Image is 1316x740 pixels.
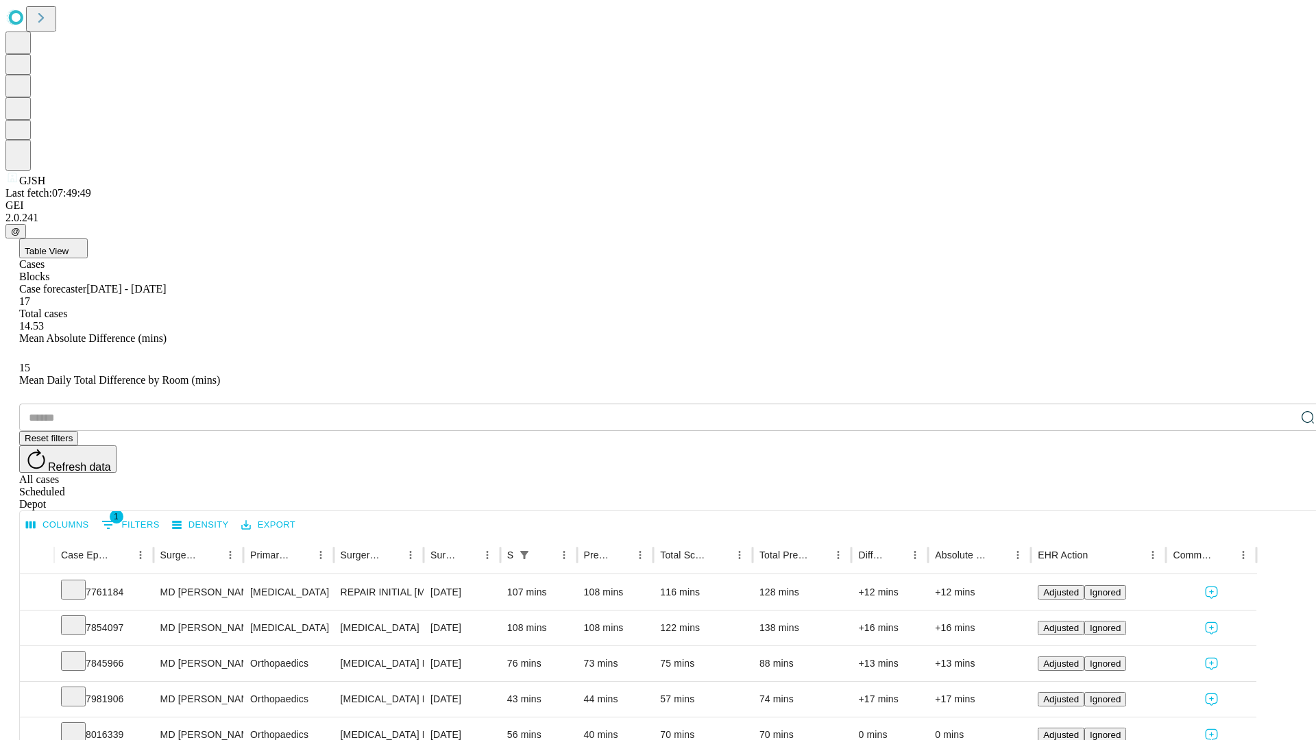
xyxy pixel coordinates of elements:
[25,433,73,443] span: Reset filters
[711,545,730,565] button: Sort
[660,550,709,560] div: Total Scheduled Duration
[19,362,30,373] span: 15
[19,308,67,319] span: Total cases
[1089,545,1108,565] button: Sort
[611,545,631,565] button: Sort
[507,682,570,717] div: 43 mins
[1084,621,1126,635] button: Ignored
[5,224,26,238] button: @
[1090,587,1121,597] span: Ignored
[382,545,401,565] button: Sort
[25,246,69,256] span: Table View
[478,545,497,565] button: Menu
[341,575,417,610] div: REPAIR INITIAL [MEDICAL_DATA] REDUCIBLE AGE [DEMOGRAPHIC_DATA] OR MORE
[507,610,570,645] div: 108 mins
[1008,545,1027,565] button: Menu
[1043,658,1079,669] span: Adjusted
[221,545,240,565] button: Menu
[23,515,93,536] button: Select columns
[98,514,163,536] button: Show filters
[160,610,236,645] div: MD [PERSON_NAME]
[858,550,885,560] div: Difference
[5,187,91,199] span: Last fetch: 07:49:49
[858,575,921,610] div: +12 mins
[131,545,150,565] button: Menu
[19,283,86,295] span: Case forecaster
[1084,692,1126,706] button: Ignored
[341,646,417,681] div: [MEDICAL_DATA] MEDIAL OR LATERAL MENISCECTOMY
[160,550,200,560] div: Surgeon Name
[27,581,47,605] button: Expand
[19,320,44,332] span: 14.53
[1215,545,1234,565] button: Sort
[160,682,236,717] div: MD [PERSON_NAME] [PERSON_NAME]
[584,682,647,717] div: 44 mins
[1038,585,1084,600] button: Adjusted
[1234,545,1253,565] button: Menu
[19,332,167,344] span: Mean Absolute Difference (mins)
[11,226,21,236] span: @
[935,550,988,560] div: Absolute Difference
[858,610,921,645] div: +16 mins
[27,652,47,676] button: Expand
[886,545,905,565] button: Sort
[584,646,647,681] div: 73 mins
[631,545,650,565] button: Menu
[809,545,829,565] button: Sort
[759,550,809,560] div: Total Predicted Duration
[459,545,478,565] button: Sort
[86,283,166,295] span: [DATE] - [DATE]
[61,682,147,717] div: 7981906
[829,545,848,565] button: Menu
[1084,656,1126,671] button: Ignored
[292,545,311,565] button: Sort
[730,545,749,565] button: Menu
[61,550,110,560] div: Case Epic Id
[401,545,420,565] button: Menu
[507,550,513,560] div: Scheduled In Room Duration
[858,682,921,717] div: +17 mins
[1043,694,1079,704] span: Adjusted
[341,610,417,645] div: [MEDICAL_DATA]
[1090,694,1121,704] span: Ignored
[1084,585,1126,600] button: Ignored
[759,646,845,681] div: 88 mins
[27,617,47,641] button: Expand
[61,610,147,645] div: 7854097
[1038,550,1088,560] div: EHR Action
[1038,656,1084,671] button: Adjusted
[1043,623,1079,633] span: Adjusted
[935,682,1024,717] div: +17 mins
[515,545,534,565] button: Show filters
[535,545,555,565] button: Sort
[759,610,845,645] div: 138 mins
[858,646,921,681] div: +13 mins
[19,238,88,258] button: Table View
[311,545,330,565] button: Menu
[250,610,326,645] div: [MEDICAL_DATA]
[19,295,30,307] span: 17
[160,575,236,610] div: MD [PERSON_NAME]
[1043,587,1079,597] span: Adjusted
[19,431,78,445] button: Reset filters
[27,688,47,712] button: Expand
[584,610,647,645] div: 108 mins
[430,682,493,717] div: [DATE]
[341,682,417,717] div: [MEDICAL_DATA] RELEASE
[160,646,236,681] div: MD [PERSON_NAME] [PERSON_NAME]
[660,646,746,681] div: 75 mins
[61,646,147,681] div: 7845966
[19,175,45,186] span: GJSH
[555,545,574,565] button: Menu
[989,545,1008,565] button: Sort
[430,575,493,610] div: [DATE]
[515,545,534,565] div: 1 active filter
[759,575,845,610] div: 128 mins
[507,575,570,610] div: 107 mins
[110,510,123,523] span: 1
[1038,621,1084,635] button: Adjusted
[430,646,493,681] div: [DATE]
[169,515,232,536] button: Density
[238,515,299,536] button: Export
[660,682,746,717] div: 57 mins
